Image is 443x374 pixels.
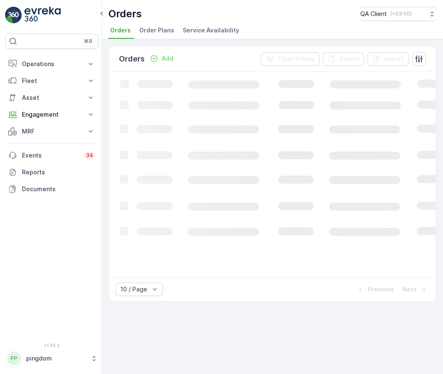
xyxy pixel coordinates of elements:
img: logo_light-DOdMpM7g.png [24,7,61,24]
p: Fleet [22,77,81,85]
p: Engagement [22,110,81,119]
p: QA Client [360,10,387,18]
button: Previous [355,284,395,294]
div: PP [7,352,21,365]
button: Export [323,52,364,66]
button: Operations [5,56,98,72]
button: Next [402,284,429,294]
p: ⌘B [84,38,92,45]
p: Orders [119,53,145,65]
button: Clear Filters [261,52,319,66]
img: logo [5,7,22,24]
button: Engagement [5,106,98,123]
p: Add [162,54,173,63]
button: QA Client(+03:00) [360,7,436,21]
p: Operations [22,60,81,68]
a: Reports [5,164,98,181]
a: Events34 [5,147,98,164]
p: pingdom [26,354,86,363]
p: 34 [86,152,93,159]
p: Import [384,55,404,63]
button: Asset [5,89,98,106]
p: Export [340,55,359,63]
p: Clear Filters [278,55,314,63]
p: Previous [368,285,394,294]
a: Documents [5,181,98,198]
p: Documents [22,185,95,193]
button: MRF [5,123,98,140]
button: Fleet [5,72,98,89]
span: v 1.49.3 [5,343,98,348]
p: MRF [22,127,81,136]
button: Add [146,53,177,64]
p: Events [22,151,79,160]
span: Order Plans [139,26,174,35]
p: Asset [22,93,81,102]
button: Import [367,52,409,66]
button: PPpingdom [5,350,98,367]
span: Service Availability [183,26,239,35]
p: Next [402,285,416,294]
p: ( +03:00 ) [390,11,412,17]
span: Orders [110,26,131,35]
p: Orders [108,7,142,21]
p: Reports [22,168,95,176]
